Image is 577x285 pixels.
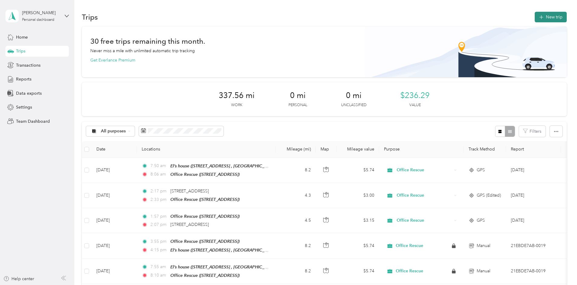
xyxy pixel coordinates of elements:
span: 0 mi [346,91,362,100]
td: $5.74 [337,233,379,258]
span: 8:10 am [150,272,168,279]
td: 8.2 [276,158,316,183]
span: Home [16,34,28,40]
td: Oct 2025 [506,158,561,183]
td: [DATE] [92,208,137,233]
td: [DATE] [92,183,137,208]
td: $5.74 [337,259,379,284]
span: Office Rescue ([STREET_ADDRESS]) [170,239,240,244]
button: Help center [3,276,34,282]
span: 8:06 am [150,171,168,178]
td: 4.3 [276,183,316,208]
span: 4:15 pm [150,247,168,253]
td: $5.74 [337,158,379,183]
span: Reports [16,76,31,82]
span: Trips [16,48,25,54]
span: Manual [477,268,490,274]
iframe: Everlance-gr Chat Button Frame [543,251,577,285]
span: Office Rescue [397,167,452,173]
button: New trip [535,12,567,22]
td: $3.15 [337,208,379,233]
th: Mileage value [337,141,379,158]
p: Personal [288,103,307,108]
span: 337.56 mi [219,91,255,100]
span: Office Rescue [397,217,452,224]
h1: 30 free trips remaining this month. [90,38,205,44]
td: 21EBDE7AB-0019 [506,259,561,284]
span: 7:50 am [150,163,168,169]
span: Office Rescue ([STREET_ADDRESS]) [170,172,240,177]
th: Report [506,141,561,158]
p: Work [231,103,242,108]
td: 8.2 [276,259,316,284]
th: Locations [137,141,276,158]
span: Office Rescue [396,268,423,274]
span: [STREET_ADDRESS] [170,222,209,227]
th: Map [316,141,337,158]
span: 3:55 pm [150,238,168,245]
td: Oct 2025 [506,208,561,233]
img: Banner [365,27,567,77]
span: El’s house ([STREET_ADDRESS] , [GEOGRAPHIC_DATA], [GEOGRAPHIC_DATA]) [170,163,322,169]
td: 4.5 [276,208,316,233]
span: Office Rescue [397,192,452,199]
span: 2:17 pm [150,188,168,195]
div: Personal dashboard [22,18,54,22]
p: Never miss a mile with unlimited automatic trip tracking [90,48,195,54]
td: 21EBDE7AB-0019 [506,233,561,258]
div: [PERSON_NAME] [22,10,60,16]
span: GPS (Edited) [477,192,501,199]
td: [DATE] [92,233,137,258]
td: $3.00 [337,183,379,208]
span: 0 mi [290,91,306,100]
span: Data exports [16,90,42,97]
td: [DATE] [92,158,137,183]
span: Office Rescue [396,243,423,249]
p: Unclassified [341,103,366,108]
span: 2:07 pm [150,221,168,228]
span: GPS [477,217,485,224]
span: Team Dashboard [16,118,50,125]
th: Date [92,141,137,158]
p: Value [409,103,421,108]
span: 2:33 pm [150,196,168,203]
span: Manual [477,242,490,249]
span: Office Rescue ([STREET_ADDRESS]) [170,197,240,202]
span: El’s house ([STREET_ADDRESS] , [GEOGRAPHIC_DATA], [GEOGRAPHIC_DATA]) [170,264,322,270]
span: Settings [16,104,32,110]
td: 8.2 [276,233,316,258]
span: Office Rescue ([STREET_ADDRESS]) [170,214,240,219]
span: Transactions [16,62,40,68]
h1: Trips [82,14,98,20]
span: Office Rescue ([STREET_ADDRESS]) [170,273,240,278]
td: Oct 2025 [506,183,561,208]
span: All purposes [101,129,126,133]
button: Filters [519,126,546,137]
span: [STREET_ADDRESS] [170,188,209,194]
th: Purpose [379,141,464,158]
th: Track Method [464,141,506,158]
button: Get Everlance Premium [90,57,135,63]
span: 7:55 am [150,264,168,270]
th: Mileage (mi) [276,141,316,158]
span: 1:57 pm [150,213,168,220]
span: GPS [477,167,485,173]
span: $236.29 [400,91,430,100]
td: [DATE] [92,259,137,284]
span: El’s house ([STREET_ADDRESS] , [GEOGRAPHIC_DATA], [GEOGRAPHIC_DATA]) [170,248,322,253]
